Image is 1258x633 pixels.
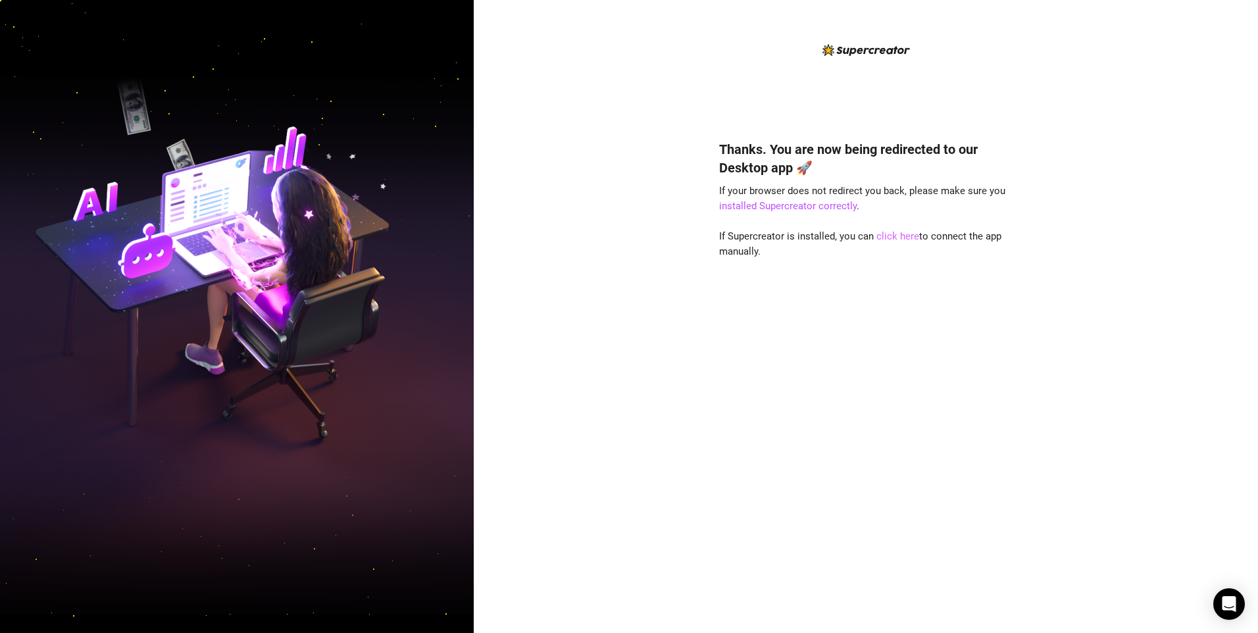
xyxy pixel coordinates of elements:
h4: Thanks. You are now being redirected to our Desktop app 🚀 [719,140,1013,177]
div: Open Intercom Messenger [1213,588,1245,620]
a: click here [876,230,919,242]
span: If Supercreator is installed, you can to connect the app manually. [719,230,1001,258]
span: If your browser does not redirect you back, please make sure you . [719,185,1005,213]
img: logo-BBDzfeDw.svg [822,44,910,56]
a: installed Supercreator correctly [719,200,857,212]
